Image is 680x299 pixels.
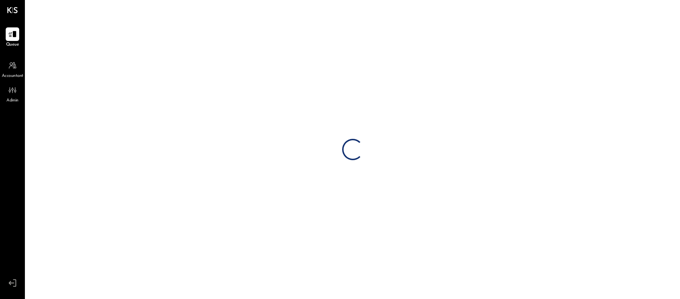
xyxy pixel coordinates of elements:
a: Queue [0,27,25,48]
a: Accountant [0,59,25,79]
a: Admin [0,83,25,104]
span: Accountant [2,73,23,79]
span: Queue [6,42,19,48]
span: Admin [6,98,18,104]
